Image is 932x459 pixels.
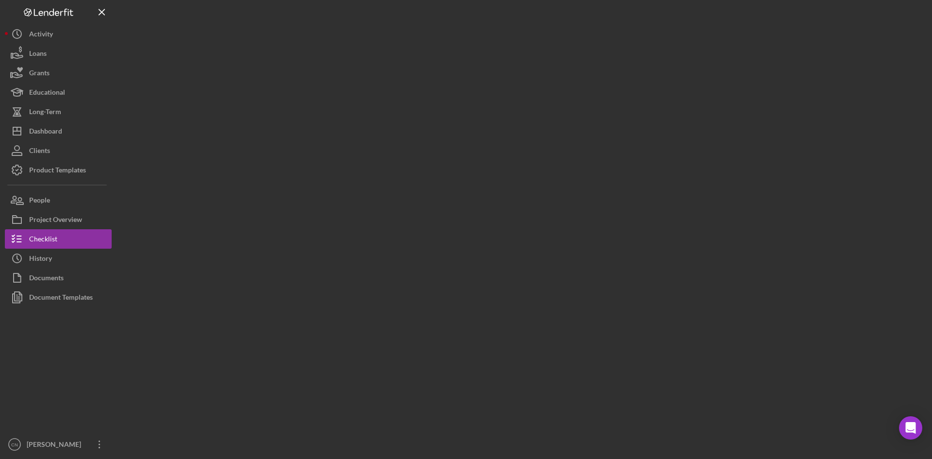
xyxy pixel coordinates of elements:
div: Activity [29,24,53,46]
div: Long-Term [29,102,61,124]
div: Document Templates [29,288,93,309]
div: Clients [29,141,50,163]
div: Project Overview [29,210,82,232]
div: People [29,190,50,212]
button: Long-Term [5,102,112,121]
button: Grants [5,63,112,83]
div: History [29,249,52,271]
button: Dashboard [5,121,112,141]
div: Loans [29,44,47,66]
button: Clients [5,141,112,160]
button: CN[PERSON_NAME] [5,435,112,454]
button: People [5,190,112,210]
div: Open Intercom Messenger [899,416,922,440]
button: Documents [5,268,112,288]
div: Documents [29,268,64,290]
div: Educational [29,83,65,104]
div: Grants [29,63,50,85]
button: Checklist [5,229,112,249]
div: [PERSON_NAME] [24,435,87,457]
button: Project Overview [5,210,112,229]
button: Educational [5,83,112,102]
button: History [5,249,112,268]
button: Loans [5,44,112,63]
div: Dashboard [29,121,62,143]
text: CN [11,442,18,447]
button: Activity [5,24,112,44]
div: Checklist [29,229,57,251]
button: Document Templates [5,288,112,307]
div: Product Templates [29,160,86,182]
button: Product Templates [5,160,112,180]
